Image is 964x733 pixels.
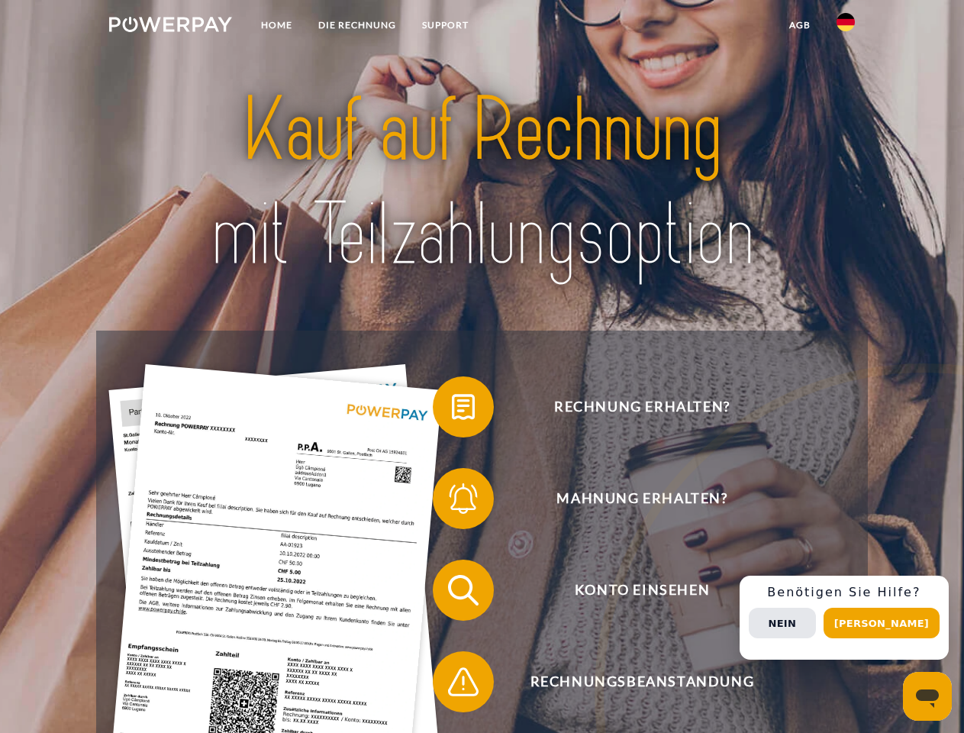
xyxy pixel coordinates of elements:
span: Rechnungsbeanstandung [455,651,829,712]
a: SUPPORT [409,11,482,39]
span: Konto einsehen [455,560,829,621]
img: logo-powerpay-white.svg [109,17,232,32]
img: qb_bell.svg [444,480,482,518]
h3: Benötigen Sie Hilfe? [749,585,940,600]
iframe: Schaltfläche zum Öffnen des Messaging-Fensters [903,672,952,721]
a: Home [248,11,305,39]
img: qb_search.svg [444,571,482,609]
button: Rechnung erhalten? [433,376,830,438]
button: Mahnung erhalten? [433,468,830,529]
a: agb [776,11,824,39]
span: Mahnung erhalten? [455,468,829,529]
span: Rechnung erhalten? [455,376,829,438]
img: de [837,13,855,31]
button: Nein [749,608,816,638]
button: Konto einsehen [433,560,830,621]
button: Rechnungsbeanstandung [433,651,830,712]
button: [PERSON_NAME] [824,608,940,638]
img: qb_bill.svg [444,388,482,426]
img: title-powerpay_de.svg [146,73,818,292]
a: DIE RECHNUNG [305,11,409,39]
img: qb_warning.svg [444,663,482,701]
div: Schnellhilfe [740,576,949,660]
